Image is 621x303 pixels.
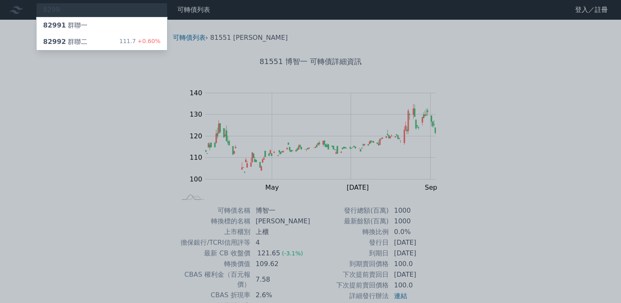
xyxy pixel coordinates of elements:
[43,38,66,46] span: 82992
[37,17,167,34] a: 82991群聯一
[136,38,160,44] span: +0.60%
[580,264,621,303] div: 聊天小工具
[43,21,87,30] div: 群聯一
[43,37,87,47] div: 群聯二
[119,37,160,47] div: 111.7
[580,264,621,303] iframe: Chat Widget
[37,34,167,50] a: 82992群聯二 111.7+0.60%
[43,21,66,29] span: 82991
